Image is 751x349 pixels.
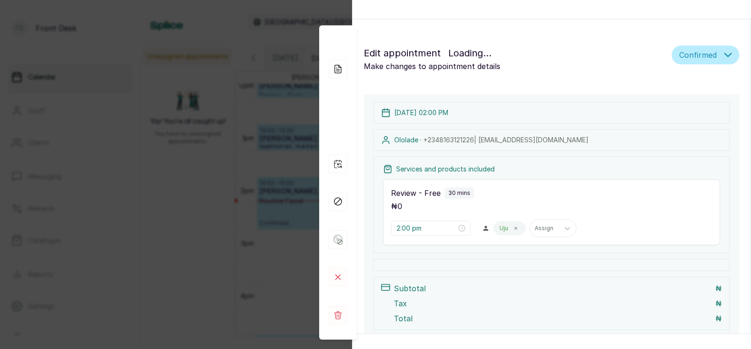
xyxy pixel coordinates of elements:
[394,135,589,145] p: Ololade ·
[394,108,448,117] p: [DATE] 02:00 PM
[398,202,402,211] span: 0
[499,225,508,232] p: Uju
[715,283,722,294] p: ₦
[715,298,722,309] p: ₦
[364,61,668,72] p: Make changes to appointment details
[394,313,413,324] p: Total
[391,201,402,212] p: ₦
[448,189,470,197] p: 30 mins
[448,46,491,61] div: Loading...
[394,283,426,294] p: Subtotal
[672,46,739,64] button: Confirmed
[364,46,441,61] span: Edit appointment
[423,136,589,144] span: +234 8163121226 | [EMAIL_ADDRESS][DOMAIN_NAME]
[397,223,457,233] input: Select time
[715,313,722,324] p: ₦
[396,164,495,174] p: Services and products included
[391,187,441,199] p: Review - Free
[679,49,717,61] span: Confirmed
[394,298,407,309] p: Tax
